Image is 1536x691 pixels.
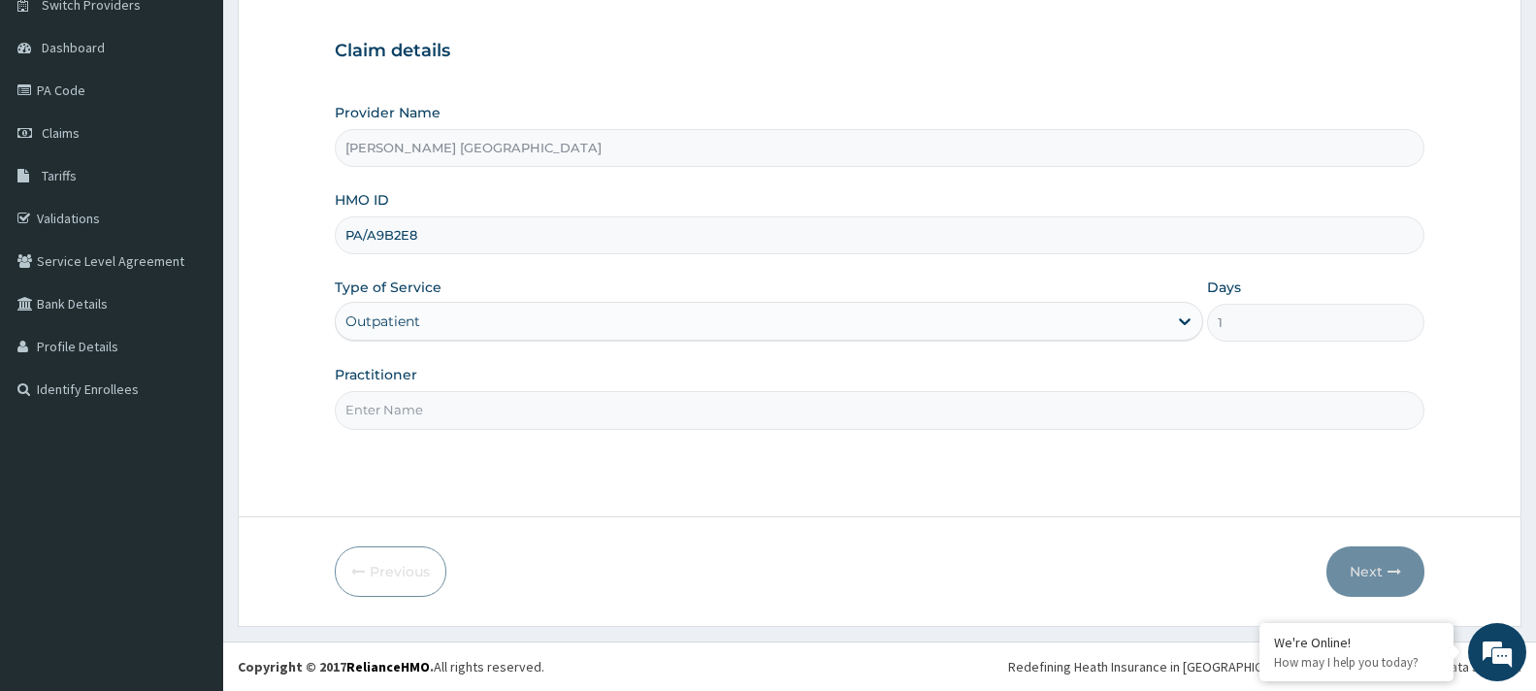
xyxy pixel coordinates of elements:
[113,216,268,412] span: We're online!
[318,10,365,56] div: Minimize live chat window
[1274,634,1439,651] div: We're Online!
[223,642,1536,691] footer: All rights reserved.
[1326,546,1424,597] button: Next
[345,312,420,331] div: Outpatient
[42,167,77,184] span: Tariffs
[42,39,105,56] span: Dashboard
[42,124,80,142] span: Claims
[335,216,1424,254] input: Enter HMO ID
[101,109,326,134] div: Chat with us now
[10,474,370,542] textarea: Type your message and hit 'Enter'
[1274,654,1439,671] p: How may I help you today?
[335,103,441,122] label: Provider Name
[335,365,417,384] label: Practitioner
[36,97,79,146] img: d_794563401_company_1708531726252_794563401
[346,658,430,675] a: RelianceHMO
[238,658,434,675] strong: Copyright © 2017 .
[335,41,1424,62] h3: Claim details
[335,391,1424,429] input: Enter Name
[1008,657,1521,676] div: Redefining Heath Insurance in [GEOGRAPHIC_DATA] using Telemedicine and Data Science!
[335,190,389,210] label: HMO ID
[335,278,441,297] label: Type of Service
[1207,278,1241,297] label: Days
[335,546,446,597] button: Previous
